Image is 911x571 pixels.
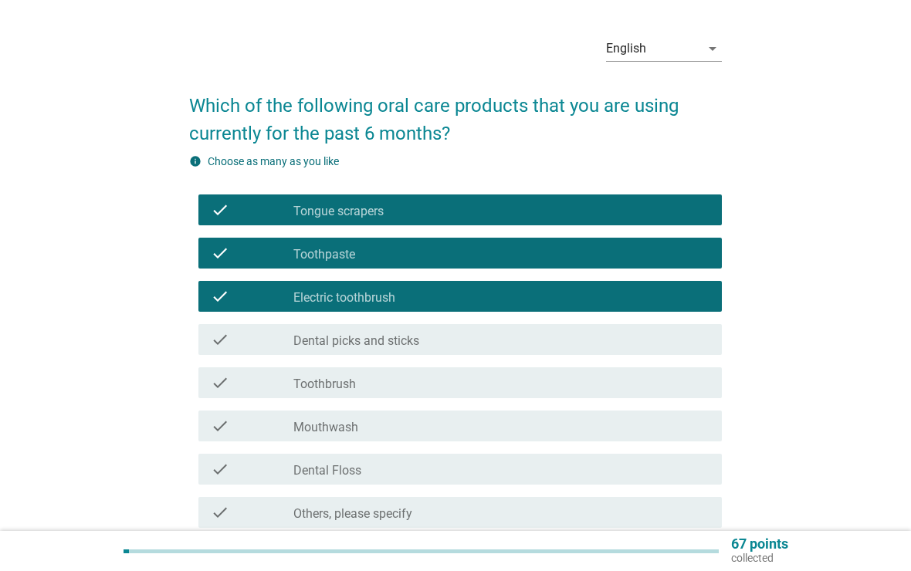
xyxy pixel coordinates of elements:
div: English [606,42,646,56]
label: Choose as many as you like [208,155,339,167]
label: Toothpaste [293,247,355,262]
i: info [189,155,202,167]
label: Toothbrush [293,377,356,392]
i: check [211,460,229,478]
label: Tongue scrapers [293,204,384,219]
p: 67 points [731,537,788,551]
h2: Which of the following oral care products that you are using currently for the past 6 months? [189,76,723,147]
i: check [211,417,229,435]
label: Others, please specify [293,506,412,522]
label: Electric toothbrush [293,290,395,306]
i: check [211,201,229,219]
label: Dental Floss [293,463,361,478]
i: check [211,287,229,306]
i: check [211,503,229,522]
p: collected [731,551,788,565]
label: Mouthwash [293,420,358,435]
i: check [211,330,229,349]
label: Dental picks and sticks [293,333,419,349]
i: check [211,244,229,262]
i: arrow_drop_down [703,39,722,58]
i: check [211,373,229,392]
